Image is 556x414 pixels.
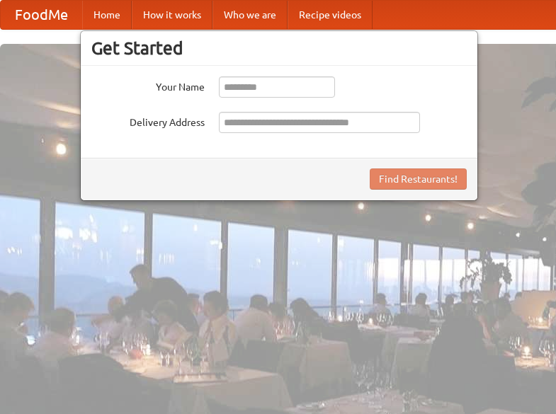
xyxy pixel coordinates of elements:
[91,112,205,130] label: Delivery Address
[132,1,212,29] a: How it works
[370,168,467,190] button: Find Restaurants!
[82,1,132,29] a: Home
[1,1,82,29] a: FoodMe
[91,76,205,94] label: Your Name
[288,1,373,29] a: Recipe videos
[91,38,467,59] h3: Get Started
[212,1,288,29] a: Who we are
